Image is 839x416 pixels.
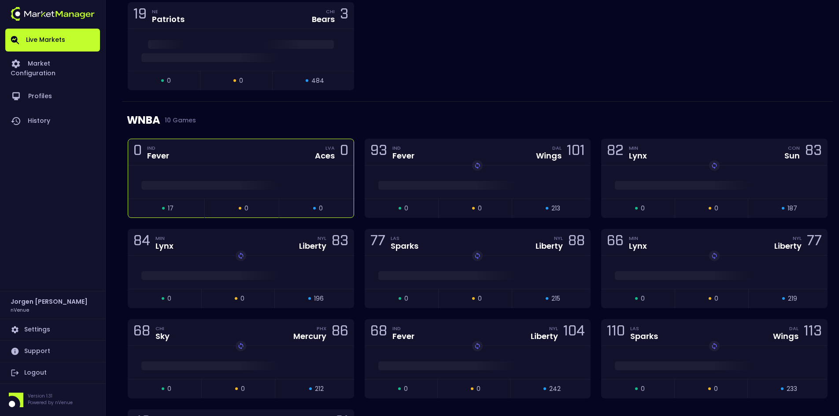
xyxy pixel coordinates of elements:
div: Sun [784,152,800,160]
div: PHX [317,325,326,332]
span: 0 [714,294,718,303]
div: CON [788,144,800,151]
div: Fever [392,332,414,340]
div: LAS [391,235,418,242]
img: replayImg [711,162,718,169]
img: replayImg [474,162,481,169]
span: 233 [787,384,797,394]
div: Mercury [293,332,326,340]
span: 0 [478,294,482,303]
span: 0 [167,76,171,85]
img: replayImg [474,342,481,350]
div: Sparks [630,332,658,340]
img: replayImg [474,252,481,259]
div: WNBA [127,102,828,139]
div: 101 [567,144,585,160]
div: Lynx [629,242,647,250]
div: 77 [807,234,822,250]
div: Liberty [774,242,802,250]
div: NYL [318,235,326,242]
h2: Jorgen [PERSON_NAME] [11,297,88,306]
div: NYL [793,235,802,242]
a: Live Markets [5,29,100,52]
div: 88 [568,234,585,250]
a: Settings [5,319,100,340]
div: Fever [147,152,169,160]
img: logo [11,7,95,21]
img: replayImg [711,342,718,350]
div: NE [152,8,185,15]
div: 113 [804,324,822,341]
span: 0 [641,384,645,394]
div: IND [392,144,414,151]
div: 83 [805,144,822,160]
span: 0 [404,204,408,213]
div: 110 [607,324,625,341]
span: 215 [551,294,560,303]
div: Bears [312,15,335,23]
p: Version 1.31 [28,393,73,399]
div: DAL [552,144,562,151]
div: 84 [133,234,150,250]
span: 242 [549,384,561,394]
div: MIN [629,235,647,242]
span: 484 [311,76,324,85]
div: 83 [332,234,348,250]
div: Sky [155,332,170,340]
div: 77 [370,234,385,250]
a: Profiles [5,84,100,109]
div: 19 [133,7,147,24]
div: Liberty [536,242,563,250]
div: 3 [340,7,348,24]
span: 0 [239,76,243,85]
div: 93 [370,144,387,160]
div: NYL [554,235,563,242]
div: 68 [133,324,150,341]
div: 68 [370,324,387,341]
div: IND [147,144,169,151]
div: MIN [629,144,647,151]
span: 212 [315,384,324,394]
div: LAS [630,325,658,332]
div: LVA [325,144,335,151]
h3: nVenue [11,306,29,313]
div: Liberty [531,332,558,340]
div: Fever [392,152,414,160]
p: Powered by nVenue [28,399,73,406]
span: 213 [551,204,560,213]
span: 0 [240,294,244,303]
span: 0 [478,204,482,213]
div: 86 [332,324,348,341]
div: 66 [607,234,624,250]
a: Logout [5,362,100,383]
div: DAL [789,325,798,332]
div: Lynx [155,242,174,250]
span: 0 [641,204,645,213]
div: Sparks [391,242,418,250]
span: 0 [477,384,480,394]
div: CHI [155,325,170,332]
div: IND [392,325,414,332]
div: 0 [133,144,142,160]
a: Market Configuration [5,52,100,84]
div: CHI [326,8,335,15]
span: 0 [641,294,645,303]
div: Patriots [152,15,185,23]
div: Liberty [299,242,326,250]
span: 10 Games [160,117,196,124]
span: 17 [168,204,174,213]
span: 0 [244,204,248,213]
span: 0 [404,294,408,303]
div: Lynx [629,152,647,160]
div: NYL [549,325,558,332]
img: replayImg [711,252,718,259]
div: Aces [315,152,335,160]
div: Wings [536,152,562,160]
span: 0 [167,384,171,394]
span: 219 [788,294,797,303]
div: 0 [340,144,348,160]
span: 0 [714,384,718,394]
span: 0 [714,204,718,213]
span: 0 [404,384,408,394]
span: 196 [314,294,324,303]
